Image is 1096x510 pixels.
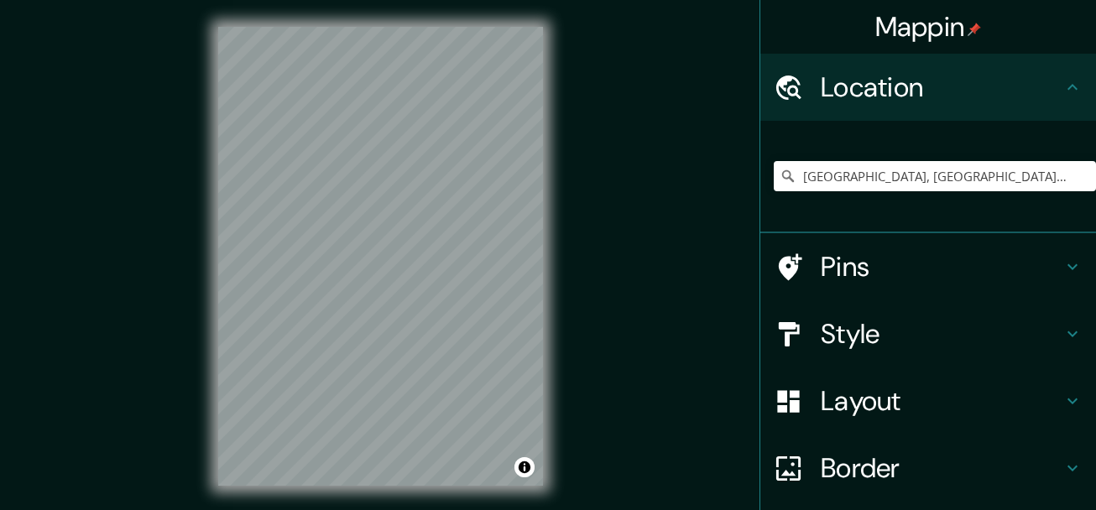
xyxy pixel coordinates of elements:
[514,457,535,477] button: Toggle attribution
[760,367,1096,435] div: Layout
[821,451,1062,485] h4: Border
[875,10,982,44] h4: Mappin
[821,317,1062,351] h4: Style
[760,435,1096,502] div: Border
[760,54,1096,121] div: Location
[821,384,1062,418] h4: Layout
[821,70,1062,104] h4: Location
[760,233,1096,300] div: Pins
[821,250,1062,284] h4: Pins
[218,27,543,486] canvas: Map
[774,161,1096,191] input: Pick your city or area
[968,23,981,36] img: pin-icon.png
[947,445,1078,492] iframe: Help widget launcher
[760,300,1096,367] div: Style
